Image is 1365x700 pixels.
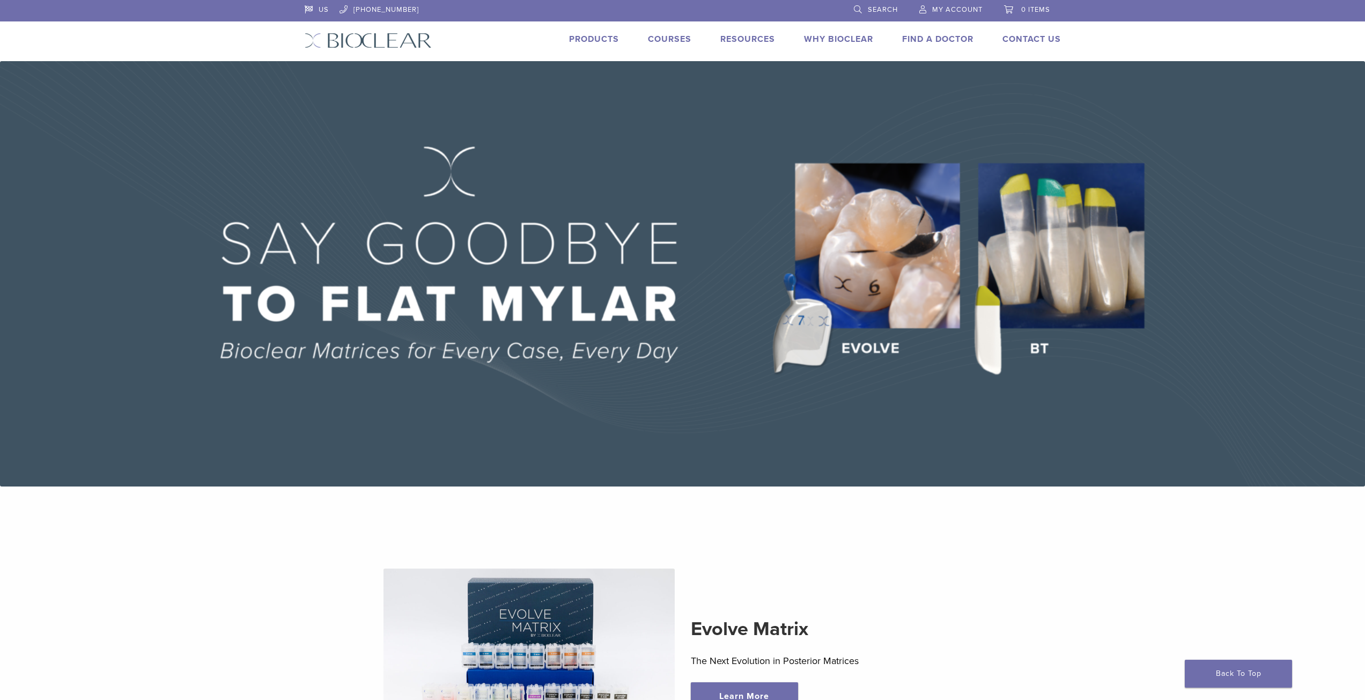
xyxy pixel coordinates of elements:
img: Bioclear [305,33,432,48]
span: My Account [932,5,983,14]
h2: Evolve Matrix [691,616,982,642]
a: Find A Doctor [902,34,973,45]
span: Search [868,5,898,14]
span: 0 items [1021,5,1050,14]
a: Resources [720,34,775,45]
a: Courses [648,34,691,45]
p: The Next Evolution in Posterior Matrices [691,653,982,669]
a: Why Bioclear [804,34,873,45]
a: Contact Us [1002,34,1061,45]
a: Products [569,34,619,45]
a: Back To Top [1185,660,1292,688]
